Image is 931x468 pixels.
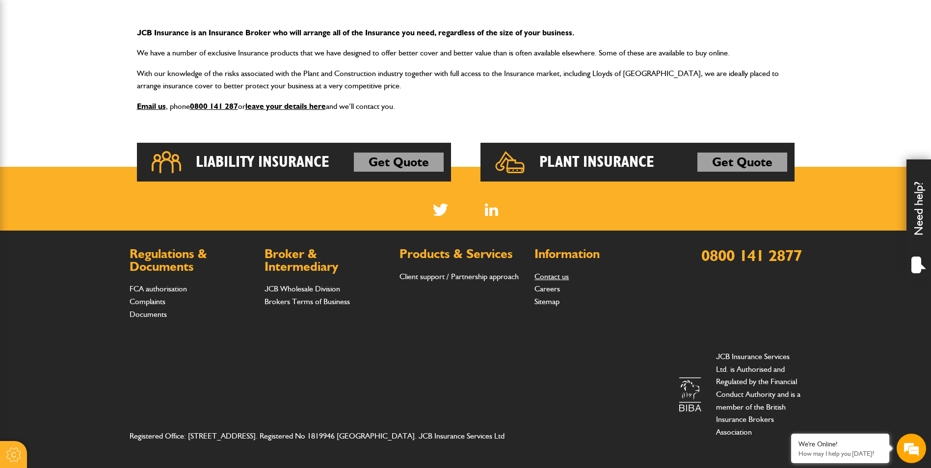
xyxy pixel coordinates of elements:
[485,204,498,216] img: Linked In
[798,440,882,448] div: We're Online!
[433,204,448,216] img: Twitter
[534,272,569,281] a: Contact us
[13,120,179,141] input: Enter your email address
[399,248,525,260] h2: Products & Services
[697,153,787,172] a: Get Quote
[534,248,660,260] h2: Information
[245,102,326,111] a: leave your details here
[137,100,795,113] p: , phone or and we’ll contact you.
[137,67,795,92] p: With our knowledge of the risks associated with the Plant and Construction industry together with...
[13,91,179,112] input: Enter your last name
[701,246,802,265] a: 0800 141 2877
[265,297,350,306] a: Brokers Terms of Business
[51,55,165,68] div: Chat with us now
[130,430,526,442] address: Registered Office: [STREET_ADDRESS]. Registered No 1819946 [GEOGRAPHIC_DATA]. JCB Insurance Servi...
[17,54,41,68] img: d_20077148190_company_1631870298795_20077148190
[13,149,179,170] input: Enter your phone number
[485,204,498,216] a: LinkedIn
[133,302,178,315] em: Start Chat
[137,102,166,111] a: Email us
[354,153,444,172] a: Get Quote
[539,153,654,172] h2: Plant Insurance
[798,450,882,457] p: How may I help you today?
[534,297,559,306] a: Sitemap
[130,248,255,273] h2: Regulations & Documents
[399,272,519,281] a: Client support / Partnership approach
[130,310,167,319] a: Documents
[137,26,795,39] p: JCB Insurance is an Insurance Broker who will arrange all of the Insurance you need, regardless o...
[13,178,179,294] textarea: Type your message and hit 'Enter'
[265,248,390,273] h2: Broker & Intermediary
[906,159,931,282] div: Need help?
[130,297,165,306] a: Complaints
[137,47,795,59] p: We have a number of exclusive Insurance products that we have designed to offer better cover and ...
[130,284,187,293] a: FCA authorisation
[190,102,238,111] a: 0800 141 287
[716,350,802,438] p: JCB Insurance Services Ltd. is Authorised and Regulated by the Financial Conduct Authority and is...
[196,153,329,172] h2: Liability Insurance
[265,284,340,293] a: JCB Wholesale Division
[161,5,185,28] div: Minimize live chat window
[534,284,560,293] a: Careers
